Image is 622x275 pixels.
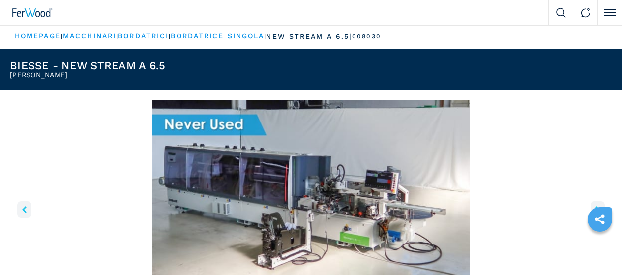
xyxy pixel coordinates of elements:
[556,8,566,18] img: Search
[15,32,61,40] a: HOMEPAGE
[116,33,118,40] span: |
[352,32,381,41] p: 008030
[588,207,612,232] a: sharethis
[63,32,116,40] a: macchinari
[169,33,171,40] span: |
[266,32,352,42] p: new stream a 6.5 |
[580,231,615,268] iframe: Chat
[10,61,165,71] h1: BIESSE - NEW STREAM A 6.5
[12,8,53,17] img: Ferwood
[10,71,165,78] h2: [PERSON_NAME]
[597,0,622,25] button: Click to toggle menu
[118,32,169,40] a: bordatrici
[264,33,266,40] span: |
[61,33,63,40] span: |
[591,201,605,218] button: right-button
[581,8,591,18] img: Contact us
[17,201,31,218] button: left-button
[171,32,264,40] a: bordatrice singola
